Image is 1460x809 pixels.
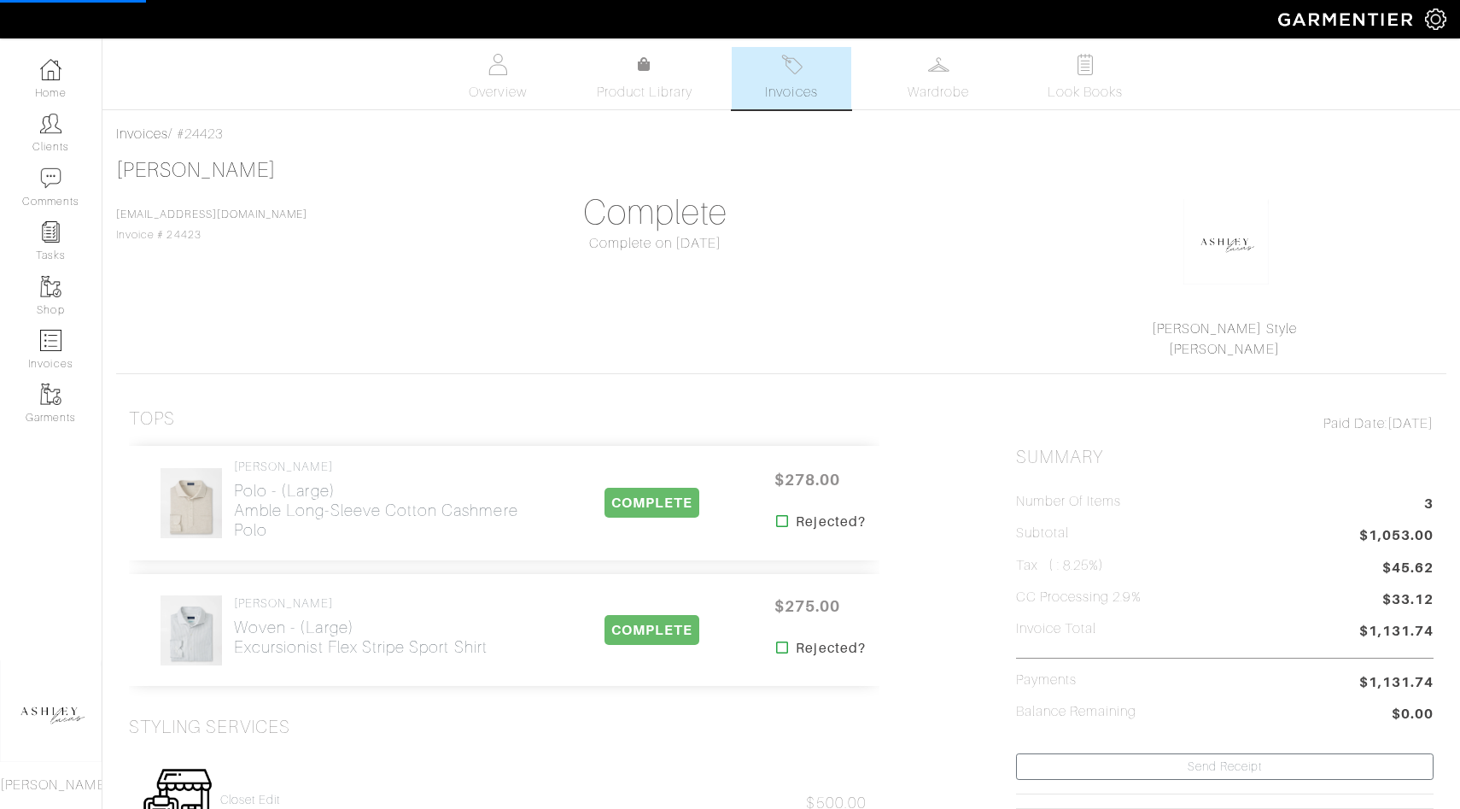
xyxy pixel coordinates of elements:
[160,595,224,666] img: Le6Bk2WEmYPrPiPKEeK3aNXs
[1016,558,1105,574] h5: Tax ( : 8.25%)
[234,481,555,540] h2: Polo - (Large) Amble Long-Sleeve Cotton Cashmere Polo
[234,460,555,474] h4: [PERSON_NAME]
[1323,416,1387,431] span: Paid Date:
[604,488,699,518] span: COMPLETE
[1425,9,1446,30] img: gear-icon-white-bd11855cb880d31180b6d7d6211b90ccbf57a29d726f0c71d8c61bd08dd39cc2.png
[1169,342,1280,357] a: [PERSON_NAME]
[116,124,1446,144] div: / #24423
[129,717,290,738] h3: Styling Services
[1359,672,1434,693] span: $1,131.74
[756,461,858,498] span: $278.00
[1016,753,1434,780] a: Send Receipt
[796,638,865,659] strong: Rejected?
[1424,494,1434,517] span: 3
[1016,672,1077,689] h5: Payments
[1359,621,1434,644] span: $1,131.74
[1183,199,1269,284] img: okhkJxsQsug8ErY7G9ypRsDh.png
[1392,704,1434,727] span: $0.00
[40,384,61,405] img: garments-icon-b7da505a4dc4fd61783c78ac3ca0ef83fa9d6f193b1c9dc38574b1d14d53ca28.png
[1359,525,1434,548] span: $1,053.00
[585,55,704,103] a: Product Library
[438,47,558,109] a: Overview
[1016,704,1137,720] h5: Balance Remaining
[879,47,998,109] a: Wardrobe
[40,113,61,134] img: clients-icon-6bae9207a08558b7cb47a8932f037763ab4055f8c8b6bfacd5dc20c3e0201464.png
[1016,447,1434,468] h2: Summary
[40,330,61,351] img: orders-icon-0abe47150d42831381b5fb84f609e132dff9fe21cb692f30cb5eec754e2cba89.png
[1075,54,1096,75] img: todo-9ac3debb85659649dc8f770b8b6100bb5dab4b48dedcbae339e5042a72dfd3cc.svg
[469,82,526,103] span: Overview
[234,596,488,657] a: [PERSON_NAME] Woven - (Large)Excursionist Flex Stripe Sport Shirt
[1270,4,1425,34] img: garmentier-logo-header-white-b43fb05a5012e4ada735d5af1a66efaba907eab6374d6393d1fbf88cb4ef424d.png
[781,54,803,75] img: orders-27d20c2124de7fd6de4e0e44c1d41de31381a507db9b33961299e4e07d508b8c.svg
[234,460,555,540] a: [PERSON_NAME] Polo - (Large)Amble Long-Sleeve Cotton Cashmere Polo
[40,221,61,243] img: reminder-icon-8004d30b9f0a5d33ae49ab947aed9ed385cf756f9e5892f1edd6e32f2345188e.png
[116,159,276,181] a: [PERSON_NAME]
[116,126,168,142] a: Invoices
[447,192,864,233] h1: Complete
[220,793,281,807] a: Closet Edit
[908,82,969,103] span: Wardrobe
[928,54,949,75] img: wardrobe-487a4870c1b7c33e795ec22d11cfc2ed9d08956e64fb3008fe2437562e282088.svg
[116,208,307,220] a: [EMAIL_ADDRESS][DOMAIN_NAME]
[597,82,693,103] span: Product Library
[1048,82,1124,103] span: Look Books
[765,82,817,103] span: Invoices
[116,208,307,241] span: Invoice # 24423
[1016,589,1142,606] h5: CC Processing 2.9%
[40,276,61,297] img: garments-icon-b7da505a4dc4fd61783c78ac3ca0ef83fa9d6f193b1c9dc38574b1d14d53ca28.png
[604,615,699,645] span: COMPLETE
[40,59,61,80] img: dashboard-icon-dbcd8f5a0b271acd01030246c82b418ddd0df26cd7fceb0bd07c9910d44c42f6.png
[1016,525,1069,542] h5: Subtotal
[488,54,509,75] img: basicinfo-40fd8af6dae0f16599ec9e87c0ef1c0a1fdea2edbe929e3d69a839185d80c458.svg
[129,408,175,430] h3: Tops
[1016,413,1434,434] div: [DATE]
[732,47,851,109] a: Invoices
[160,467,224,539] img: XHRBAE6RVeJLFcuPK6gi7Cw3
[1382,558,1434,578] span: $45.62
[1152,321,1297,337] a: [PERSON_NAME] Style
[447,233,864,254] div: Complete on [DATE]
[234,596,488,611] h4: [PERSON_NAME]
[40,167,61,189] img: comment-icon-a0a6a9ef722e966f86d9cbdc48e553b5cf19dbc54f86b18d962a5391bc8f6eb6.png
[1382,589,1434,613] span: $33.12
[234,618,488,657] h2: Woven - (Large) Excursionist Flex Stripe Sport Shirt
[756,588,858,624] span: $275.00
[796,512,865,532] strong: Rejected?
[1025,47,1145,109] a: Look Books
[1016,621,1097,637] h5: Invoice Total
[1016,494,1122,510] h5: Number of Items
